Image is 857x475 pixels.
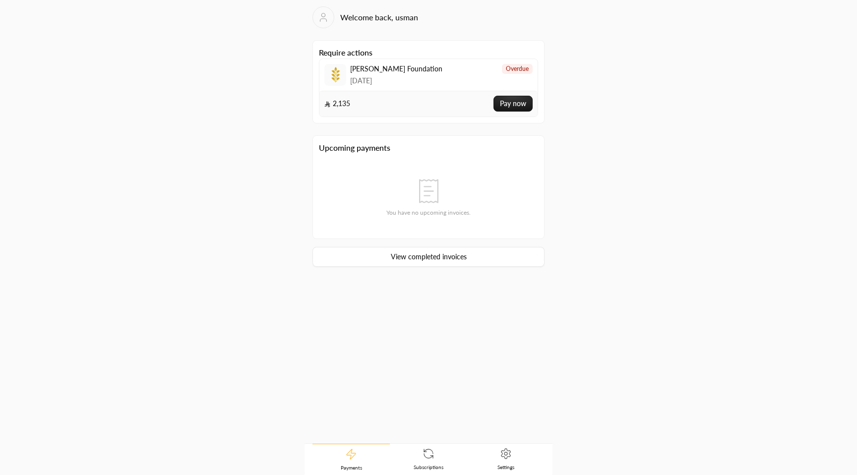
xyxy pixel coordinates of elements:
h2: Welcome back, usman [340,11,418,23]
span: Upcoming payments [319,142,538,154]
span: 2,135 [324,99,350,109]
span: Settings [497,464,514,471]
a: Logo[PERSON_NAME] Foundation[DATE]overdue 2,135Pay now [319,59,538,117]
a: Subscriptions [390,444,467,475]
a: Payments [312,444,390,475]
img: Logo [326,66,344,84]
button: Pay now [493,96,533,112]
span: [PERSON_NAME] Foundation [350,64,442,74]
span: [DATE] [350,76,442,86]
span: overdue [506,65,529,73]
span: Subscriptions [414,464,443,471]
span: Payments [341,464,362,471]
a: Settings [467,444,545,475]
span: You have no upcoming invoices. [386,209,471,217]
span: Require actions [319,47,538,117]
a: View completed invoices [312,247,545,267]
